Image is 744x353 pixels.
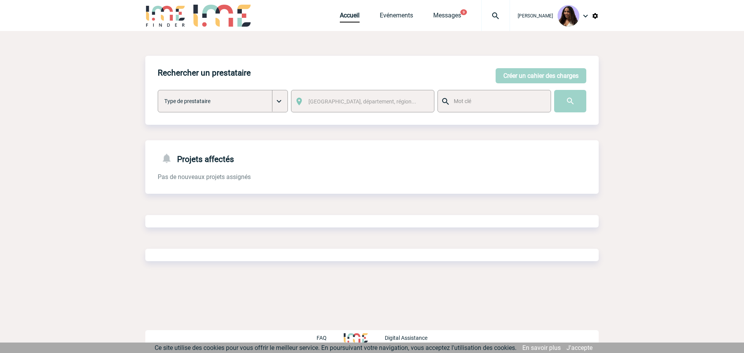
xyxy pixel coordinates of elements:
[158,173,251,181] span: Pas de nouveaux projets assignés
[433,12,461,22] a: Messages
[385,335,427,341] p: Digital Assistance
[380,12,413,22] a: Evénements
[317,335,327,341] p: FAQ
[155,344,517,351] span: Ce site utilise des cookies pour vous offrir le meilleur service. En poursuivant votre navigation...
[158,153,234,164] h4: Projets affectés
[567,344,592,351] a: J'accepte
[317,334,344,341] a: FAQ
[340,12,360,22] a: Accueil
[522,344,561,351] a: En savoir plus
[158,68,251,77] h4: Rechercher un prestataire
[518,13,553,19] span: [PERSON_NAME]
[452,96,544,106] input: Mot clé
[558,5,579,27] img: 131234-0.jpg
[161,153,177,164] img: notifications-24-px-g.png
[308,98,416,105] span: [GEOGRAPHIC_DATA], département, région...
[554,90,586,112] input: Submit
[344,333,368,343] img: http://www.idealmeetingsevents.fr/
[460,9,467,15] button: 9
[145,5,186,27] img: IME-Finder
